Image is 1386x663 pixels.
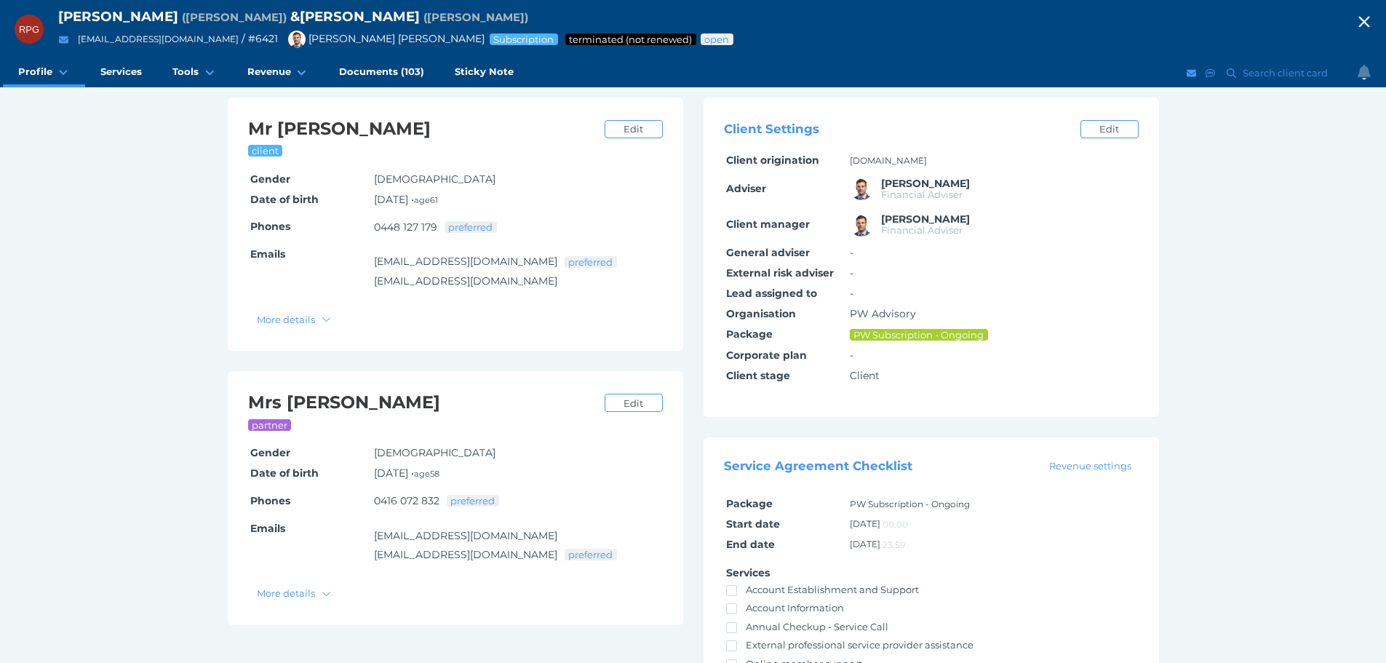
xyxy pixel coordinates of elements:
[726,497,773,510] span: Package
[374,255,557,268] a: [EMAIL_ADDRESS][DOMAIN_NAME]
[250,446,290,459] span: Gender
[450,495,496,507] span: preferred
[850,369,880,382] span: Client
[374,494,439,507] a: 0416 072 832
[746,639,973,651] span: External professional service provider assistance
[1093,123,1125,135] span: Edit
[414,469,439,479] small: age 58
[250,220,290,233] span: Phones
[850,177,873,200] img: Brad Bond
[374,221,437,234] a: 0448 127 179
[726,327,773,341] span: Package
[848,535,1139,555] td: [DATE]
[85,58,157,87] a: Services
[374,274,557,287] a: [EMAIL_ADDRESS][DOMAIN_NAME]
[704,33,730,45] span: Advice status: Review not yet booked in
[281,32,485,45] span: [PERSON_NAME] [PERSON_NAME]
[724,458,912,473] span: Service Agreement Checklist
[414,195,438,205] small: age 61
[726,349,807,362] span: Corporate plan
[251,145,280,156] span: client
[248,118,597,140] h2: Mr [PERSON_NAME]
[339,65,424,78] span: Documents (103)
[746,602,844,614] span: Account Information
[1042,458,1138,473] a: Revenue settings
[726,266,834,279] span: External risk adviser
[724,122,819,137] span: Client Settings
[1043,460,1137,472] span: Revenue settings
[850,349,853,362] span: -
[374,446,495,459] span: [DEMOGRAPHIC_DATA]
[250,467,319,480] span: Date of birth
[19,24,39,35] span: RPG
[250,522,285,535] span: Emails
[850,266,853,279] span: -
[288,31,306,48] img: Brad Bond
[182,10,287,24] span: Preferred name
[850,246,853,259] span: -
[617,397,649,409] span: Edit
[251,419,289,431] span: partner
[172,65,199,78] span: Tools
[248,392,597,414] h2: Mrs [PERSON_NAME]
[726,307,796,320] span: Organisation
[100,65,142,78] span: Services
[1203,64,1218,82] button: SMS
[1240,67,1334,79] span: Search client card
[1220,64,1335,82] button: Search client card
[850,287,853,300] span: -
[605,394,663,412] a: Edit
[726,218,810,231] span: Client manager
[290,8,420,25] span: & [PERSON_NAME]
[726,566,770,579] span: Services
[493,33,555,45] span: Subscription
[15,15,44,44] div: Robert Peter Gratton
[250,172,290,186] span: Gender
[251,587,319,599] span: More details
[726,369,790,382] span: Client stage
[848,515,1139,535] td: [DATE]
[251,314,319,325] span: More details
[247,65,291,78] span: Revenue
[250,584,338,603] button: More details
[78,33,239,44] a: [EMAIL_ADDRESS][DOMAIN_NAME]
[250,247,285,261] span: Emails
[455,65,514,78] span: Sticky Note
[726,287,817,300] span: Lead assigned to
[55,31,73,49] button: Email
[726,154,819,167] span: Client origination
[881,224,963,236] span: Financial Adviser
[883,519,908,530] span: 00:00
[881,177,970,190] span: Brad Bond
[3,58,85,87] a: Profile
[374,528,557,541] a: [EMAIL_ADDRESS][DOMAIN_NAME]
[567,256,614,268] span: preferred
[250,310,338,328] button: More details
[881,213,970,226] span: Brad Bond
[250,193,319,206] span: Date of birth
[374,548,557,561] a: [EMAIL_ADDRESS][DOMAIN_NAME]
[726,538,775,551] span: End date
[1184,64,1199,82] button: Email
[324,58,439,87] a: Documents (103)
[1080,120,1139,138] a: Edit
[617,123,649,135] span: Edit
[853,329,985,341] span: PW Subscription - Ongoing
[567,549,614,560] span: preferred
[848,494,1139,515] td: PW Subscription - Ongoing
[18,65,52,78] span: Profile
[232,58,324,87] a: Revenue
[374,172,495,186] span: [DEMOGRAPHIC_DATA]
[883,539,905,550] span: 23:59
[250,494,290,507] span: Phones
[568,33,693,45] span: Service package status: Not renewed
[850,307,916,320] span: PW Advisory
[850,213,873,237] img: Brad Bond
[881,188,963,200] span: Financial Adviser
[726,182,766,195] span: Adviser
[374,467,439,480] span: [DATE] •
[242,32,278,45] span: / # 6421
[746,621,888,632] span: Annual Checkup - Service Call
[447,221,494,233] span: preferred
[726,246,810,259] span: General adviser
